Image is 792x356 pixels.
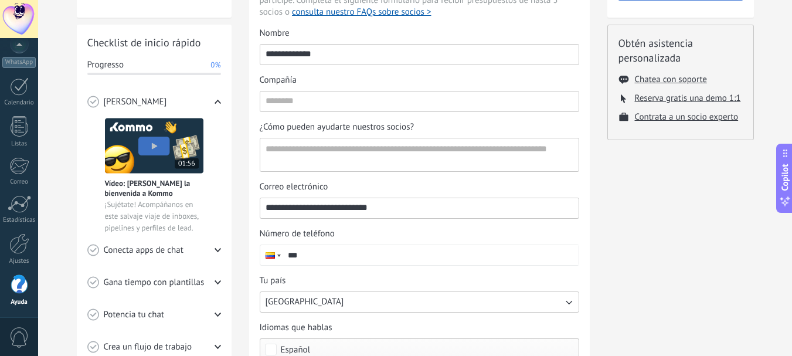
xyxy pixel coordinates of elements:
button: Tu país [260,291,579,313]
div: Listas [2,140,36,148]
div: WhatsApp [2,57,36,68]
div: Calendario [2,99,36,107]
div: Ajustes [2,257,36,265]
span: Tu país [260,275,286,287]
span: Vídeo: [PERSON_NAME] la bienvenida a Kommo [105,178,203,198]
button: Chatea con soporte [635,74,707,85]
span: Gana tiempo con plantillas [104,277,205,289]
span: Número de teléfono [260,228,335,240]
textarea: ¿Cómo pueden ayudarte nuestros socios? [260,138,576,171]
input: Compañía [260,91,579,110]
h2: Obtén asistencia personalizada [618,36,743,65]
input: Nombre [260,45,579,63]
span: ¡Sujétate! Acompáñanos en este salvaje viaje de inboxes, pipelines y perfiles de lead. [105,199,203,234]
div: Estadísticas [2,216,36,224]
div: Ayuda [2,299,36,306]
button: Reserva gratis una demo 1:1 [635,93,741,104]
span: ¿Cómo pueden ayudarte nuestros socios? [260,121,414,133]
span: Potencia tu chat [104,309,165,321]
span: Compañía [260,74,297,86]
span: [GEOGRAPHIC_DATA] [266,296,344,308]
span: Nombre [260,28,290,39]
span: Idiomas que hablas [260,322,332,334]
div: Colombia: + 57 [260,245,283,265]
h2: Checklist de inicio rápido [87,35,221,50]
span: Progresso [87,59,124,71]
button: consulta nuestro FAQs sobre socios > [292,6,431,18]
span: Conecta apps de chat [104,245,183,256]
span: [PERSON_NAME] [104,96,167,108]
span: 0% [210,59,220,71]
span: Crea un flujo de trabajo [104,341,192,353]
span: Correo electrónico [260,181,328,193]
img: Meet video [105,118,203,174]
input: Correo electrónico [260,198,579,217]
input: Número de teléfono [283,245,579,265]
button: Contrata a un socio experto [635,111,739,123]
span: Copilot [779,164,791,191]
span: Español [281,345,311,354]
div: Correo [2,178,36,186]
